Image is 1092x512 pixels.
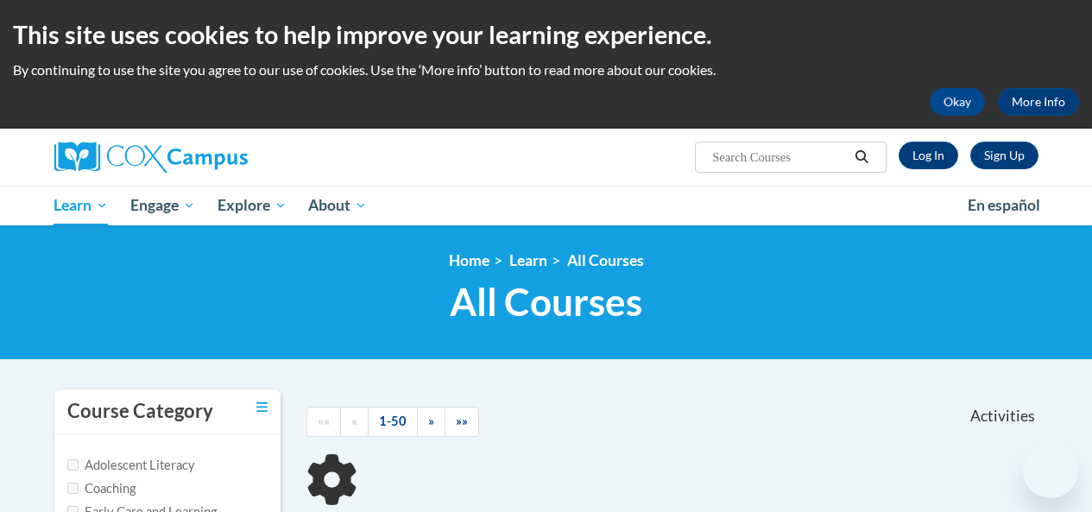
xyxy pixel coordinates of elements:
a: Cox Campus [54,142,365,173]
a: En español [956,187,1051,224]
a: Engage [119,186,206,225]
span: »» [456,414,468,428]
span: « [351,414,357,428]
img: Cox Campus [54,142,248,173]
iframe: Button to launch messaging window [1023,443,1078,498]
a: Log In [899,142,958,169]
input: Search Courses [710,147,849,168]
input: Checkbox for Options [67,483,79,494]
span: Explore [218,195,287,216]
button: Search [849,147,874,168]
a: Register [970,142,1038,169]
a: Explore [206,186,298,225]
span: » [428,414,434,428]
h3: Course Category [67,398,213,425]
a: 1-50 [368,407,418,437]
a: Toggle collapse [256,398,268,417]
a: More Info [998,88,1079,116]
label: Adolescent Literacy [67,456,195,475]
a: About [297,186,378,225]
a: Learn [43,186,120,225]
button: Okay [930,88,985,116]
a: Home [449,251,489,269]
p: By continuing to use the site you agree to our use of cookies. Use the ‘More info’ button to read... [13,60,1079,79]
label: Coaching [67,479,136,498]
a: Learn [509,251,547,269]
h2: This site uses cookies to help improve your learning experience. [13,17,1079,52]
input: Checkbox for Options [67,459,79,471]
a: Previous [340,407,369,437]
a: All Courses [567,251,644,269]
span: En español [968,196,1040,214]
span: Engage [130,195,195,216]
a: Next [417,407,445,437]
div: Main menu [41,186,1051,225]
span: Learn [54,195,108,216]
a: Begining [306,407,341,437]
span: All Courses [450,279,642,325]
a: End [445,407,479,437]
span: «« [318,414,330,428]
span: About [308,195,367,216]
